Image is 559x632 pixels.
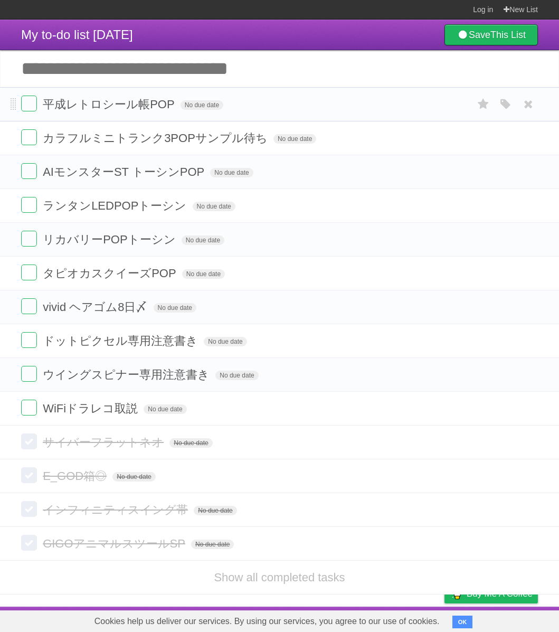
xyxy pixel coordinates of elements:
[21,231,37,247] label: Done
[43,199,189,212] span: ランタンLEDPOPトーシン
[43,537,188,550] span: GIGOアニマルスツールSP
[43,334,201,347] span: ドットピクセル専用注意書き
[214,571,345,584] a: Show all completed tasks
[43,469,109,483] span: E_GOD箱◎
[182,269,225,279] span: No due date
[154,303,196,313] span: No due date
[467,584,533,603] span: Buy me a coffee
[21,163,37,179] label: Done
[21,27,133,42] span: My to-do list [DATE]
[273,134,316,144] span: No due date
[471,609,538,629] a: Suggest a feature
[21,433,37,449] label: Done
[43,503,191,516] span: インフィニティスイング帯
[444,24,538,45] a: SaveThis List
[21,197,37,213] label: Done
[84,611,450,632] span: Cookies help us deliver our services. By using our services, you agree to our use of cookies.
[204,337,247,346] span: No due date
[21,535,37,551] label: Done
[21,501,37,517] label: Done
[182,235,224,245] span: No due date
[144,404,186,414] span: No due date
[112,472,155,482] span: No due date
[21,298,37,314] label: Done
[43,436,166,449] span: サイバーフラットネオ
[473,96,494,113] label: Star task
[21,467,37,483] label: Done
[43,402,140,415] span: WiFiドラレコ取説
[21,96,37,111] label: Done
[193,202,235,211] span: No due date
[43,165,207,178] span: AIモンスターST トーシンPOP
[21,400,37,416] label: Done
[490,30,526,40] b: This List
[43,368,212,381] span: ウイングスピナー専用注意書き
[169,438,212,448] span: No due date
[395,609,418,629] a: Terms
[191,540,234,549] span: No due date
[43,98,177,111] span: 平成レトロシール帳POP
[43,300,150,314] span: vivid ヘアゴム8日〆
[452,616,473,628] button: OK
[339,609,382,629] a: Developers
[21,129,37,145] label: Done
[194,506,236,515] span: No due date
[431,609,458,629] a: Privacy
[43,233,178,246] span: リカバリーPOPトーシン
[21,366,37,382] label: Done
[21,265,37,280] label: Done
[181,100,223,110] span: No due date
[210,168,253,177] span: No due date
[43,267,178,280] span: タピオカスクイーズPOP
[21,332,37,348] label: Done
[43,131,270,145] span: カラフルミニトランク3POPサンプル待ち
[215,371,258,380] span: No due date
[304,609,326,629] a: About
